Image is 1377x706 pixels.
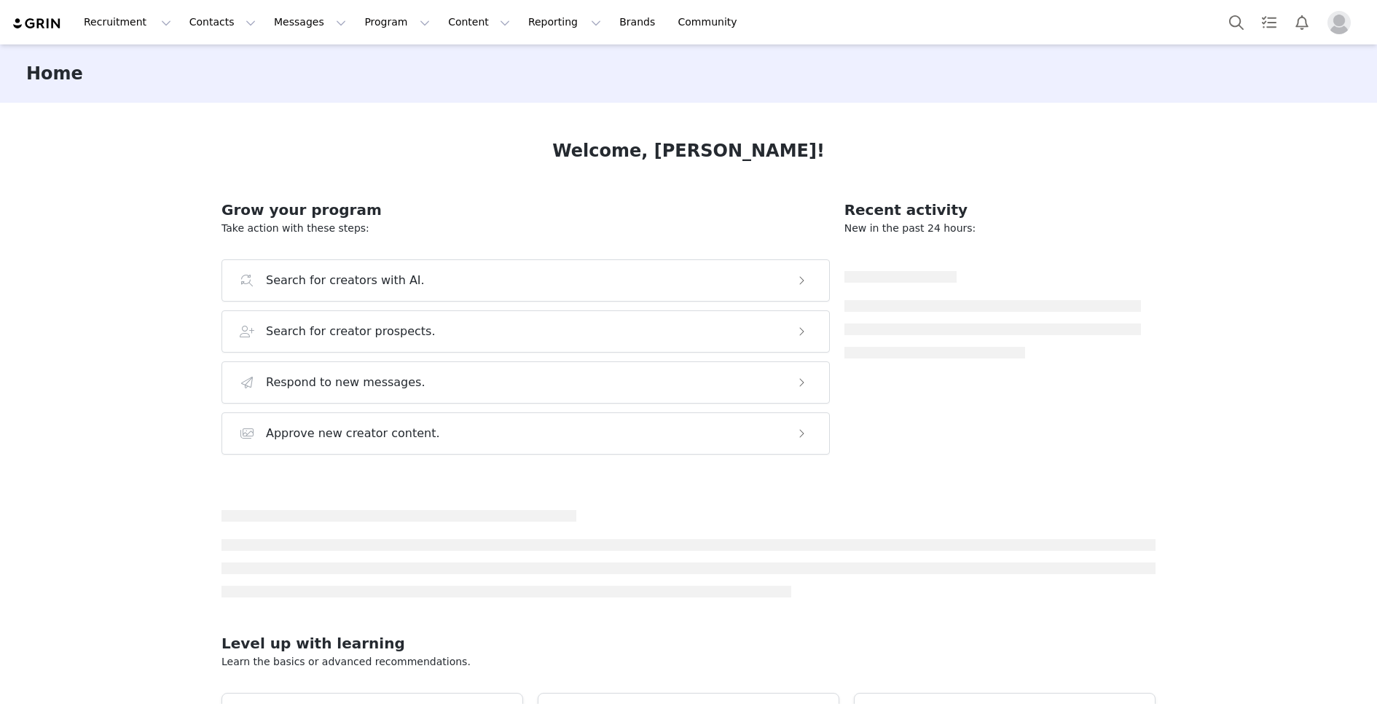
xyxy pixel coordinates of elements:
button: Respond to new messages. [221,361,830,404]
h2: Recent activity [844,199,1141,221]
button: Content [439,6,519,39]
h3: Approve new creator content. [266,425,440,442]
button: Search for creator prospects. [221,310,830,353]
p: Learn the basics or advanced recommendations. [221,654,1156,670]
p: Take action with these steps: [221,221,830,236]
button: Search for creators with AI. [221,259,830,302]
h3: Home [26,60,83,87]
a: Tasks [1253,6,1285,39]
h3: Search for creator prospects. [266,323,436,340]
h2: Grow your program [221,199,830,221]
h2: Level up with learning [221,632,1156,654]
button: Profile [1319,11,1365,34]
button: Contacts [181,6,264,39]
button: Program [356,6,439,39]
h3: Respond to new messages. [266,374,425,391]
button: Notifications [1286,6,1318,39]
img: grin logo [12,17,63,31]
img: placeholder-profile.jpg [1327,11,1351,34]
button: Search [1220,6,1252,39]
h1: Welcome, [PERSON_NAME]! [552,138,825,164]
h3: Search for creators with AI. [266,272,425,289]
button: Messages [265,6,355,39]
button: Recruitment [75,6,180,39]
button: Approve new creator content. [221,412,830,455]
p: New in the past 24 hours: [844,221,1141,236]
button: Reporting [519,6,610,39]
a: Community [670,6,753,39]
a: Brands [611,6,668,39]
